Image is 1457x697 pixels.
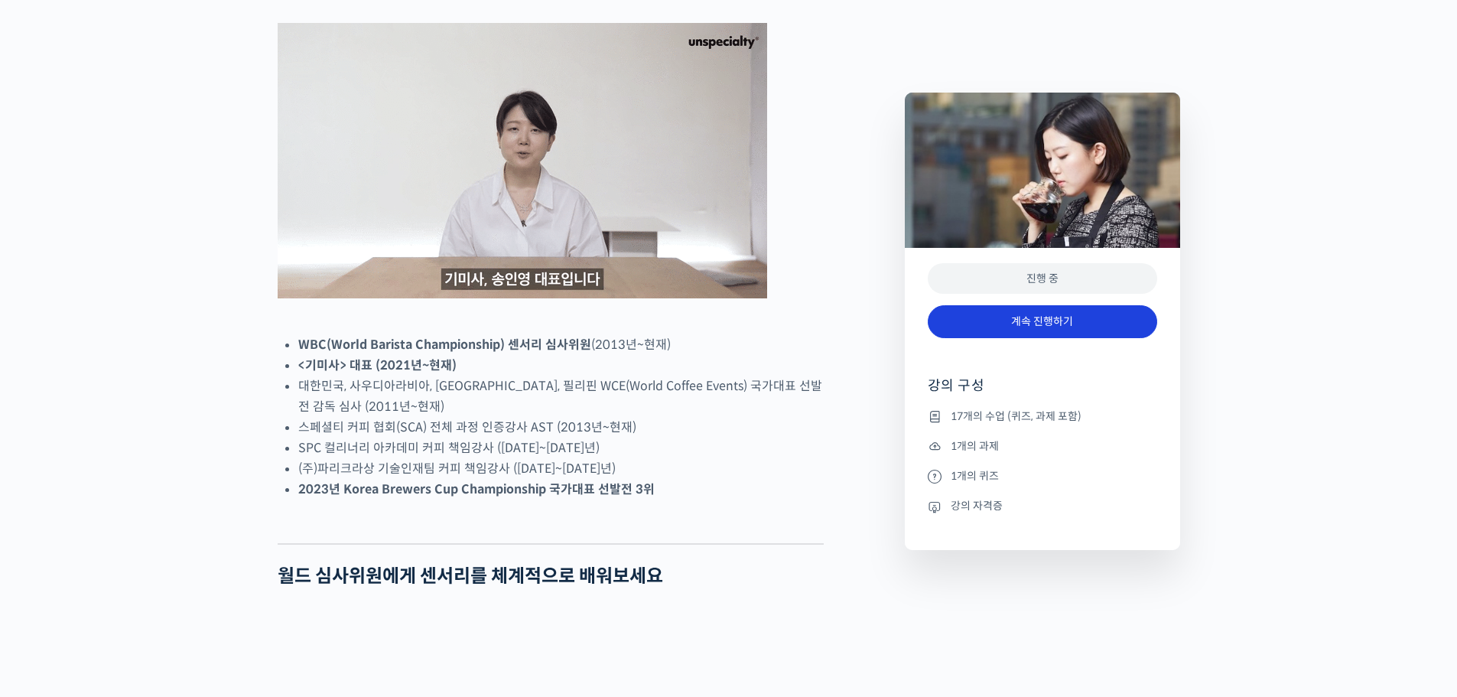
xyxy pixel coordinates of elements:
strong: 2023년 Korea Brewers Cup Championship 국가대표 선발전 3위 [298,481,655,497]
h4: 강의 구성 [928,376,1157,407]
a: 설정 [197,485,294,523]
strong: 월드 심사위원에게 센서리를 체계적으로 배워보세요 [278,565,663,588]
span: 대화 [140,509,158,521]
li: 1개의 과제 [928,437,1157,455]
li: (2013년~현재) [298,334,824,355]
li: 17개의 수업 (퀴즈, 과제 포함) [928,407,1157,425]
span: 홈 [48,508,57,520]
a: 대화 [101,485,197,523]
li: 1개의 퀴즈 [928,467,1157,485]
li: 강의 자격증 [928,497,1157,516]
li: (주)파리크라상 기술인재팀 커피 책임강사 ([DATE]~[DATE]년) [298,458,824,479]
span: 설정 [236,508,255,520]
a: 홈 [5,485,101,523]
strong: WBC(World Barista Championship) 센서리 심사위원 [298,337,591,353]
li: 스페셜티 커피 협회(SCA) 전체 과정 인증강사 AST (2013년~현재) [298,417,824,438]
li: 대한민국, 사우디아라비아, [GEOGRAPHIC_DATA], 필리핀 WCE(World Coffee Events) 국가대표 선발전 감독 심사 (2011년~현재) [298,376,824,417]
a: 계속 진행하기 [928,305,1157,338]
strong: <기미사> 대표 (2021년~현재) [298,357,457,373]
div: 진행 중 [928,263,1157,295]
li: SPC 컬리너리 아카데미 커피 책임강사 ([DATE]~[DATE]년) [298,438,824,458]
